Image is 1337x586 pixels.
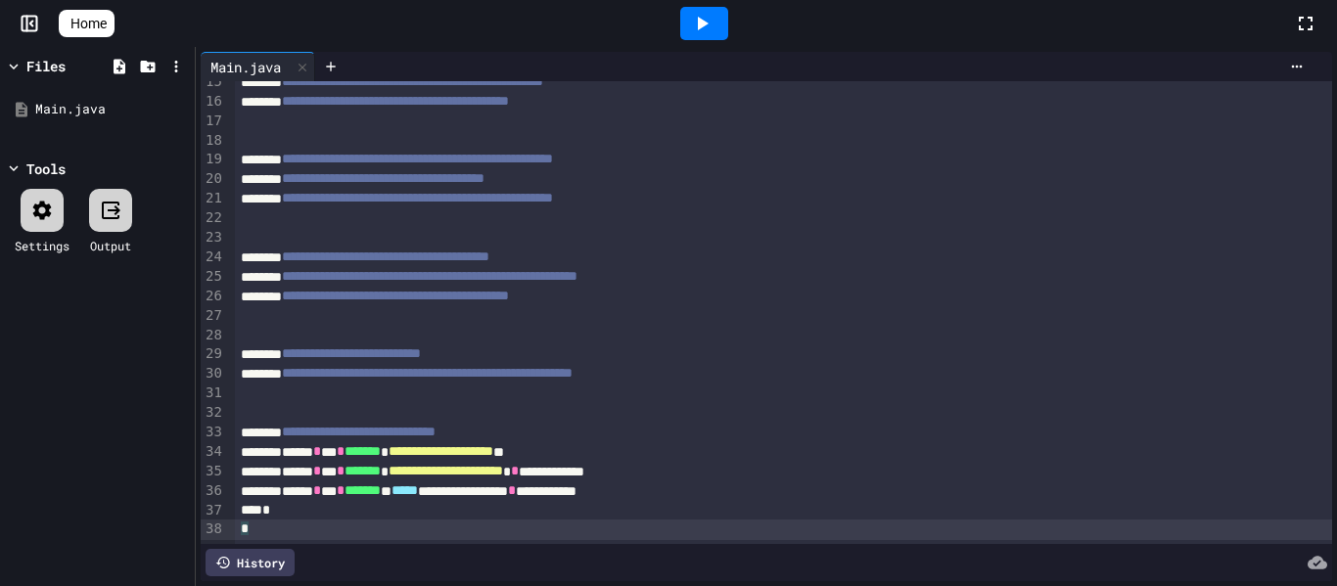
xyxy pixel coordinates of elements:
div: Settings [15,237,69,254]
div: Main.java [201,52,315,81]
a: Home [59,10,115,37]
div: 28 [201,326,225,345]
div: 22 [201,208,225,228]
div: 34 [201,442,225,462]
div: Output [90,237,131,254]
div: 36 [201,481,225,501]
div: Main.java [201,57,291,77]
div: 15 [201,72,225,92]
div: 24 [201,248,225,267]
div: Main.java [35,100,188,119]
div: 31 [201,383,225,403]
div: 27 [201,306,225,326]
div: 38 [201,519,225,539]
div: 32 [201,403,225,423]
div: 21 [201,189,225,208]
div: 26 [201,287,225,306]
div: Tools [26,158,66,179]
div: 23 [201,228,225,248]
div: 33 [201,423,225,442]
div: 30 [201,364,225,383]
div: 29 [201,344,225,364]
div: History [206,549,295,576]
div: Files [26,56,66,76]
div: 25 [201,267,225,287]
div: 35 [201,462,225,481]
span: Home [70,14,107,33]
div: 18 [201,131,225,151]
div: 20 [201,169,225,189]
div: 17 [201,112,225,131]
div: 19 [201,150,225,169]
div: 37 [201,501,225,520]
div: 16 [201,92,225,112]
